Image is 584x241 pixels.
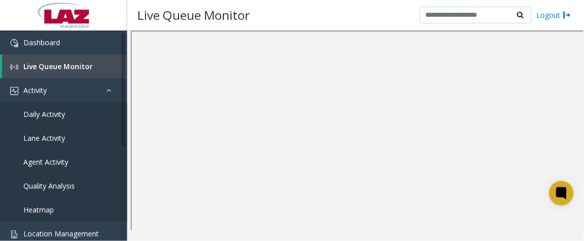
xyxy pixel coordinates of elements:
[132,3,255,27] h3: Live Queue Monitor
[23,133,65,143] span: Lane Activity
[23,229,99,238] span: Location Management
[10,230,18,238] img: 'icon'
[537,10,571,20] a: Logout
[10,63,18,71] img: 'icon'
[23,181,75,191] span: Quality Analysis
[23,109,65,119] span: Daily Activity
[23,85,47,95] span: Activity
[10,87,18,95] img: 'icon'
[23,38,60,47] span: Dashboard
[23,205,54,215] span: Heatmap
[23,62,93,71] span: Live Queue Monitor
[563,10,571,20] img: logout
[10,39,18,47] img: 'icon'
[23,157,68,167] span: Agent Activity
[2,54,127,78] a: Live Queue Monitor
